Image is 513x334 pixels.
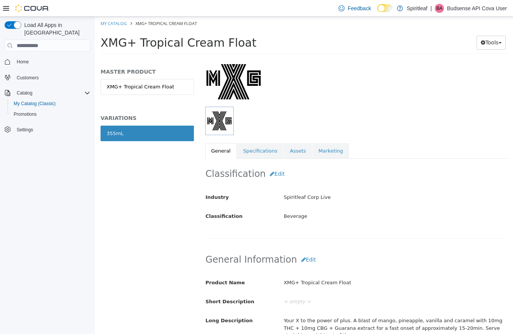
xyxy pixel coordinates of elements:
[2,72,93,83] button: Customers
[183,298,418,325] div: Your X to the power of plus. A blast of mango, pineapple, vanilla and caramel with 10mg THC + 10m...
[11,99,90,108] span: My Catalog (Classic)
[407,4,427,13] p: Spiritleaf
[11,110,40,119] a: Promotions
[14,73,42,82] a: Customers
[436,4,442,13] span: BA
[14,111,37,117] span: Promotions
[14,88,35,98] button: Catalog
[17,127,33,133] span: Settings
[17,75,39,81] span: Customers
[8,109,93,120] button: Promotions
[11,110,90,119] span: Promotions
[12,113,29,121] div: 355mL
[111,197,148,202] span: Classification
[11,99,59,108] a: My Catalog (Classic)
[183,174,418,187] div: Spiritleaf Corp Live
[17,90,32,96] span: Catalog
[430,4,432,13] p: |
[382,19,411,33] button: Tools
[202,236,225,250] button: Edit
[377,12,378,13] span: Dark Mode
[2,88,93,98] button: Catalog
[17,59,29,65] span: Home
[377,4,393,12] input: Dark Mode
[142,126,189,142] a: Specifications
[447,4,507,13] p: Budsense API Cova User
[171,150,194,164] button: Edit
[41,4,102,9] span: XMG+ Tropical Cream Float
[111,150,412,164] h2: Classification
[111,178,134,183] span: Industry
[5,53,90,155] nav: Complex example
[335,1,374,16] a: Feedback
[6,98,99,105] h5: VARIATIONS
[14,57,32,66] a: Home
[2,56,93,67] button: Home
[14,57,90,66] span: Home
[6,19,162,33] span: XMG+ Tropical Cream Float
[111,301,158,307] span: Long Description
[111,282,160,288] span: Short Description
[435,4,444,13] div: Budsense API Cova User
[14,88,90,98] span: Catalog
[348,5,371,12] span: Feedback
[6,62,99,78] a: XMG+ Tropical Cream Float
[6,52,99,58] h5: MASTER PRODUCT
[14,72,90,82] span: Customers
[15,5,49,12] img: Cova
[189,126,217,142] a: Assets
[110,33,167,90] img: 150
[110,126,142,142] a: General
[183,193,418,206] div: Beverage
[6,4,32,9] a: My Catalog
[14,125,36,134] a: Settings
[217,126,254,142] a: Marketing
[183,279,418,292] div: < empty >
[111,263,150,269] span: Product Name
[2,124,93,135] button: Settings
[14,101,56,107] span: My Catalog (Classic)
[111,236,412,250] h2: General Information
[8,98,93,109] button: My Catalog (Classic)
[21,21,90,36] span: Load All Apps in [GEOGRAPHIC_DATA]
[14,125,90,134] span: Settings
[183,260,418,273] div: XMG+ Tropical Cream Float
